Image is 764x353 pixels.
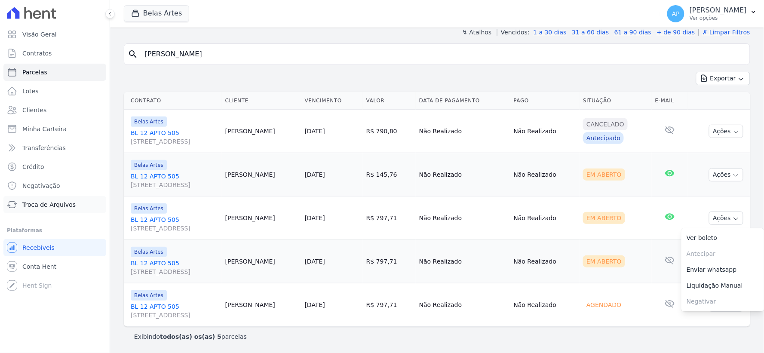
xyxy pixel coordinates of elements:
span: AP [672,11,680,17]
button: Belas Artes [124,5,189,21]
td: Não Realizado [510,283,580,327]
a: Clientes [3,101,106,119]
a: Conta Hent [3,258,106,275]
th: Cliente [222,92,301,110]
span: Belas Artes [131,160,167,170]
span: Visão Geral [22,30,57,39]
span: Belas Artes [131,203,167,214]
span: [STREET_ADDRESS] [131,181,218,189]
label: Vencidos: [497,29,530,36]
td: R$ 797,71 [363,283,416,327]
th: Contrato [124,92,222,110]
div: Antecipado [583,132,624,144]
a: [DATE] [305,171,325,178]
a: Contratos [3,45,106,62]
td: R$ 797,71 [363,196,416,240]
button: Exportar [696,72,750,85]
div: Em Aberto [583,255,625,267]
span: Negativar [681,294,764,310]
td: Não Realizado [510,240,580,283]
span: Troca de Arquivos [22,200,76,209]
span: [STREET_ADDRESS] [131,267,218,276]
td: Não Realizado [416,110,510,153]
span: Negativação [22,181,60,190]
a: [DATE] [305,128,325,135]
button: Ações [709,125,743,138]
td: Não Realizado [510,110,580,153]
div: Cancelado [583,118,628,130]
td: Não Realizado [510,196,580,240]
th: E-mail [652,92,688,110]
th: Valor [363,92,416,110]
a: Ver boleto [681,230,764,246]
td: Não Realizado [416,240,510,283]
td: R$ 145,76 [363,153,416,196]
a: 61 a 90 dias [614,29,651,36]
button: Ações [709,212,743,225]
span: Crédito [22,163,44,171]
span: Transferências [22,144,66,152]
span: Belas Artes [131,117,167,127]
th: Situação [580,92,652,110]
i: search [128,49,138,59]
button: AP [PERSON_NAME] Ver opções [660,2,764,26]
label: ↯ Atalhos [462,29,491,36]
a: Enviar whatsapp [681,262,764,278]
th: Vencimento [301,92,363,110]
td: [PERSON_NAME] [222,110,301,153]
a: BL 12 APTO 505[STREET_ADDRESS] [131,172,218,189]
span: Belas Artes [131,247,167,257]
a: [DATE] [305,215,325,221]
a: + de 90 dias [657,29,695,36]
p: Ver opções [690,15,747,21]
span: Parcelas [22,68,47,77]
td: Não Realizado [510,153,580,196]
a: ✗ Limpar Filtros [699,29,750,36]
a: Liquidação Manual [681,278,764,294]
p: [PERSON_NAME] [690,6,747,15]
span: Contratos [22,49,52,58]
td: [PERSON_NAME] [222,153,301,196]
span: [STREET_ADDRESS] [131,311,218,319]
a: Lotes [3,83,106,100]
a: Crédito [3,158,106,175]
a: [DATE] [305,258,325,265]
a: Minha Carteira [3,120,106,138]
a: BL 12 APTO 505[STREET_ADDRESS] [131,129,218,146]
span: Conta Hent [22,262,56,271]
a: Parcelas [3,64,106,81]
span: [STREET_ADDRESS] [131,137,218,146]
a: 1 a 30 dias [534,29,567,36]
input: Buscar por nome do lote ou do cliente [140,46,746,63]
span: Lotes [22,87,39,95]
a: BL 12 APTO 505[STREET_ADDRESS] [131,215,218,233]
th: Data de Pagamento [416,92,510,110]
a: BL 12 APTO 505[STREET_ADDRESS] [131,302,218,319]
td: R$ 790,80 [363,110,416,153]
td: Não Realizado [416,196,510,240]
a: Transferências [3,139,106,157]
a: Visão Geral [3,26,106,43]
td: Não Realizado [416,153,510,196]
div: Em Aberto [583,169,625,181]
td: Não Realizado [416,283,510,327]
a: [DATE] [305,301,325,308]
p: Exibindo parcelas [134,332,247,341]
a: BL 12 APTO 505[STREET_ADDRESS] [131,259,218,276]
th: Pago [510,92,580,110]
td: [PERSON_NAME] [222,240,301,283]
span: Clientes [22,106,46,114]
td: [PERSON_NAME] [222,283,301,327]
div: Plataformas [7,225,103,236]
span: [STREET_ADDRESS] [131,224,218,233]
a: Troca de Arquivos [3,196,106,213]
a: Recebíveis [3,239,106,256]
td: [PERSON_NAME] [222,196,301,240]
span: Recebíveis [22,243,55,252]
span: Antecipar [681,246,764,262]
span: Belas Artes [131,290,167,301]
a: 31 a 60 dias [572,29,609,36]
div: Agendado [583,299,625,311]
span: Minha Carteira [22,125,67,133]
button: Ações [709,168,743,181]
